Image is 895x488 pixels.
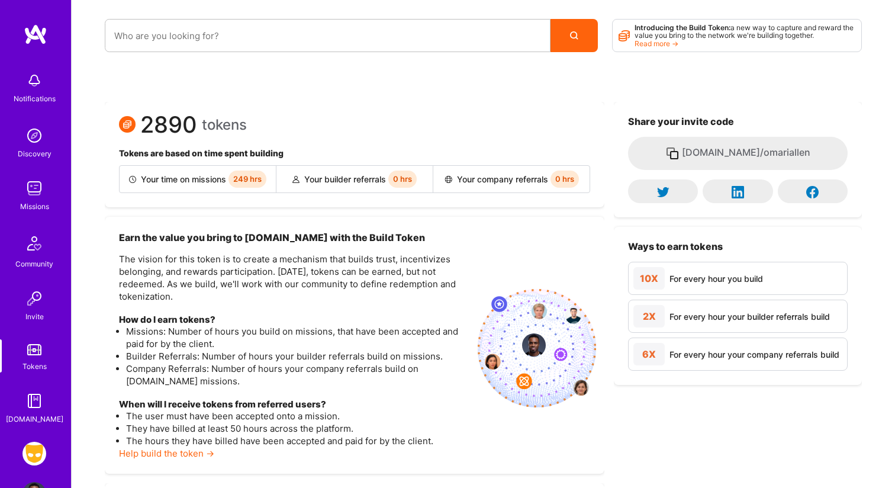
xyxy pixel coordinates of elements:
[126,325,468,350] li: Missions: Number of hours you build on missions, that have been accepted and paid for by the client.
[732,186,744,198] i: icon LinkedInDark
[550,171,579,188] span: 0 hrs
[126,422,468,435] li: They have billed at least 50 hours across the platform.
[119,149,590,159] h4: Tokens are based on time spent building
[20,200,49,213] div: Missions
[292,176,300,183] img: Builder referral icon
[14,92,56,105] div: Notifications
[445,176,452,183] img: Company referral icon
[22,360,47,373] div: Tokens
[24,24,47,45] img: logo
[669,348,839,361] div: For every hour your company referrals build
[570,31,578,40] i: icon Search
[119,399,468,410] h4: When will I receive tokens from referred users?
[633,267,665,290] div: 10X
[20,442,49,465] a: Grindr: Product & Marketing
[20,229,49,258] img: Community
[635,23,730,32] strong: Introducing the Build Token:
[119,116,136,133] img: Token icon
[119,448,214,459] a: Help build the token →
[657,186,669,198] i: icon Twitter
[129,176,136,183] img: Builder icon
[22,287,46,310] img: Invite
[619,24,630,47] i: icon Points
[119,253,468,303] p: The vision for this token is to create a mechanism that builds trust, incentivizes belonging, and...
[433,166,590,192] div: Your company referrals
[119,314,468,325] h4: How do I earn tokens?
[522,333,546,357] img: profile
[628,137,848,170] button: [DOMAIN_NAME]/omariallen
[126,350,468,362] li: Builder Referrals: Number of hours your builder referrals build on missions.
[635,39,678,48] a: Read more →
[6,413,63,425] div: [DOMAIN_NAME]
[22,176,46,200] img: teamwork
[633,305,665,328] div: 2X
[478,289,596,407] img: invite
[22,69,46,92] img: bell
[15,258,53,270] div: Community
[22,124,46,147] img: discovery
[27,344,41,355] img: tokens
[665,146,680,160] i: icon Copy
[202,118,247,131] span: tokens
[126,435,468,447] li: The hours they have billed have been accepted and paid for by the client.
[140,118,197,131] span: 2890
[25,310,44,323] div: Invite
[806,186,819,198] i: icon Facebook
[126,362,468,387] li: Company Referrals: Number of hours your company referrals build on [DOMAIN_NAME] missions.
[669,272,763,285] div: For every hour you build
[276,166,433,192] div: Your builder referrals
[628,241,848,252] h3: Ways to earn tokens
[18,147,51,160] div: Discovery
[628,116,848,127] h3: Share your invite code
[120,166,276,192] div: Your time on missions
[669,310,830,323] div: For every hour your builder referrals build
[119,231,468,244] h3: Earn the value you bring to [DOMAIN_NAME] with the Build Token
[633,343,665,365] div: 6X
[228,171,266,188] span: 249 hrs
[388,171,417,188] span: 0 hrs
[22,389,46,413] img: guide book
[114,21,541,51] input: Who are you looking for?
[22,442,46,465] img: Grindr: Product & Marketing
[635,23,854,40] span: a new way to capture and reward the value you bring to the network we're building together.
[126,410,468,422] li: The user must have been accepted onto a mission.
